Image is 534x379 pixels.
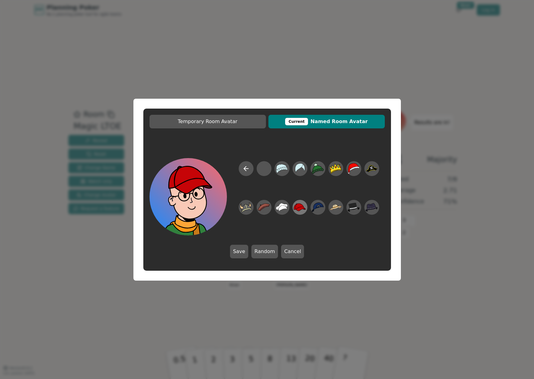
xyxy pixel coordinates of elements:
button: Random [251,245,278,258]
button: CurrentNamed Room Avatar [268,115,385,128]
button: Cancel [281,245,304,258]
button: Temporary Room Avatar [150,115,266,128]
div: This avatar will be displayed in dedicated rooms [285,118,308,125]
span: Named Room Avatar [271,118,382,125]
button: Save [230,245,248,258]
span: Temporary Room Avatar [153,118,263,125]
